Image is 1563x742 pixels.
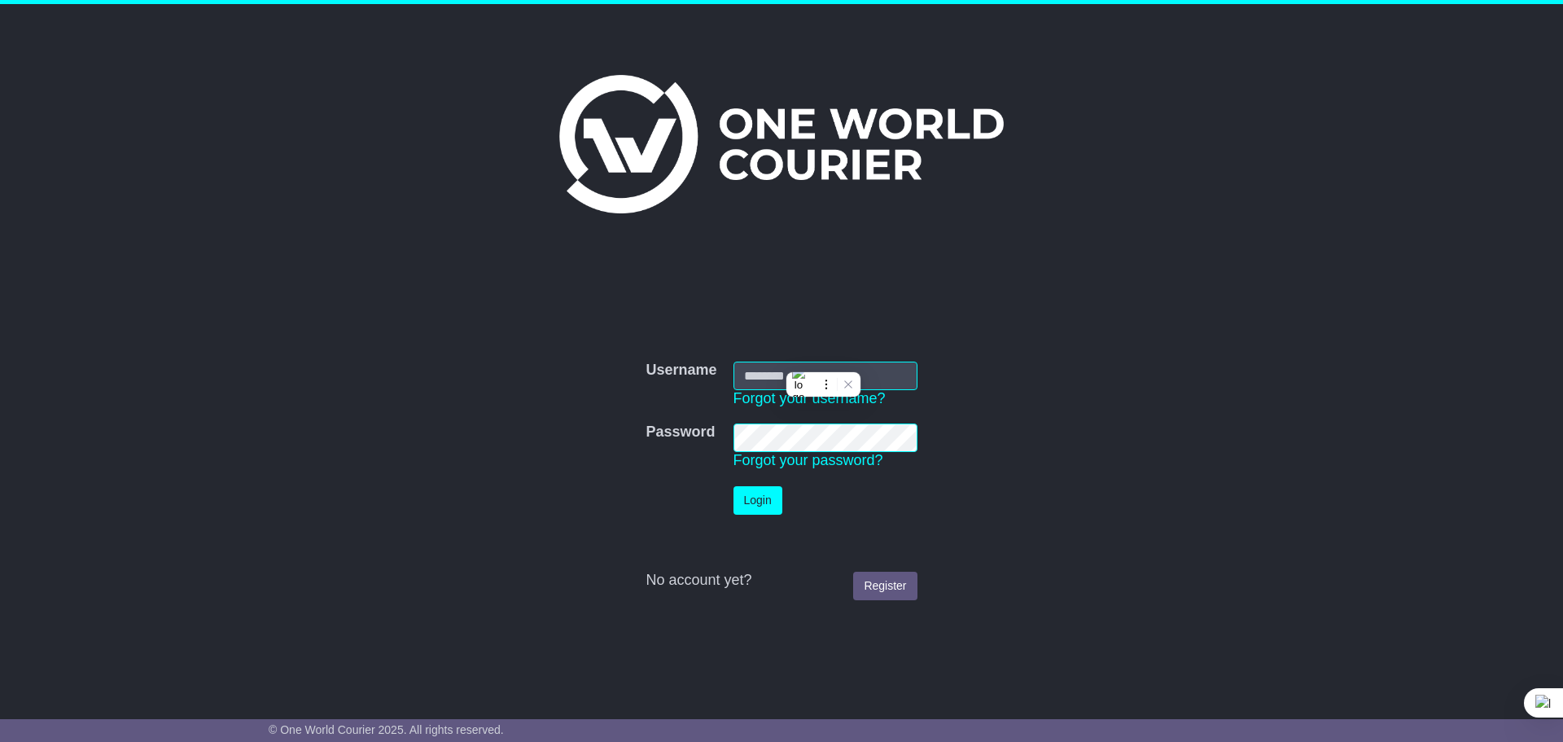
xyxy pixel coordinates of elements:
button: Login [733,486,782,515]
label: Username [646,362,716,380]
div: No account yet? [646,572,917,590]
a: Forgot your password? [733,452,883,468]
img: One World [559,75,1004,213]
a: Forgot your username? [733,390,886,406]
label: Password [646,424,715,441]
span: © One World Courier 2025. All rights reserved. [269,723,504,736]
a: Register [853,572,917,600]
